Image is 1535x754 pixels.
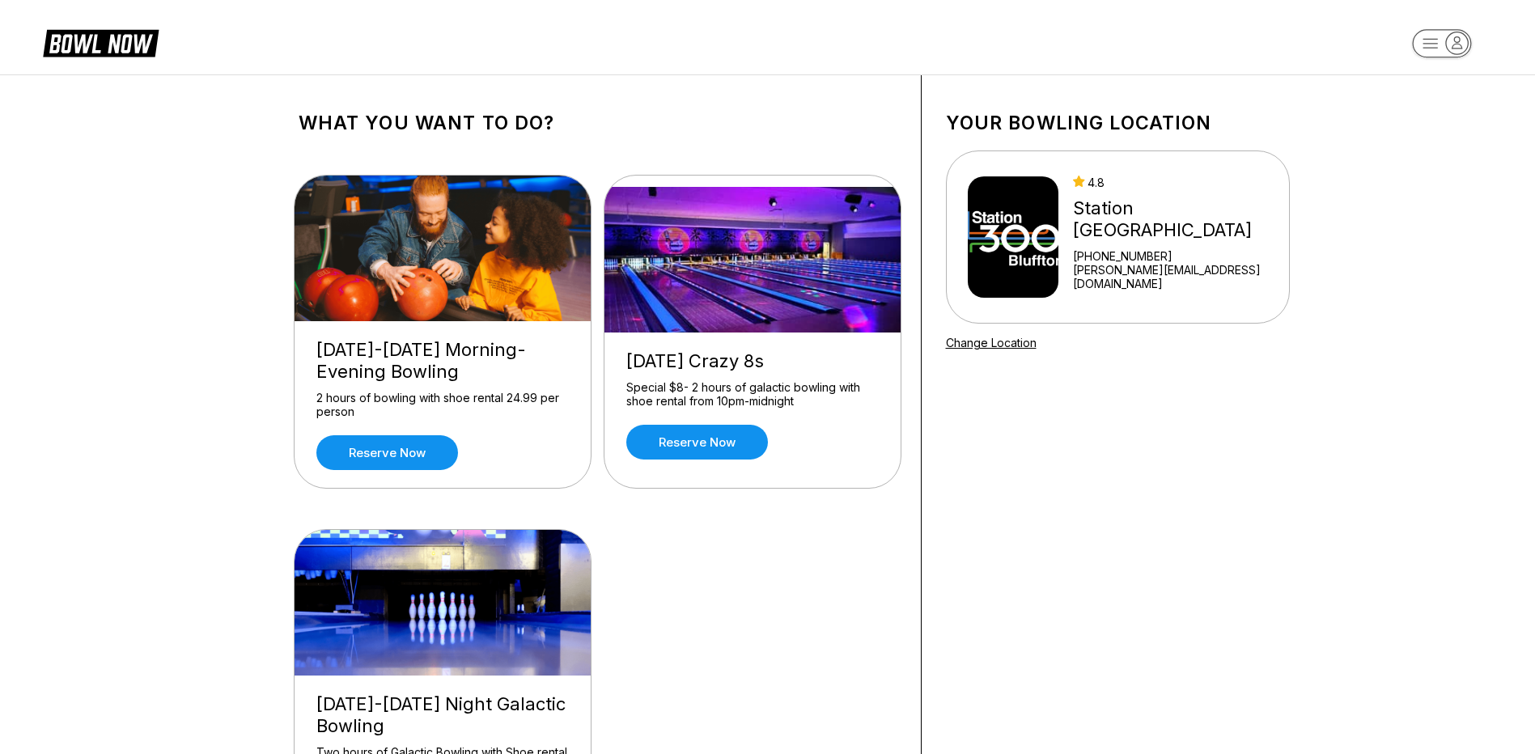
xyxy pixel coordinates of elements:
a: [PERSON_NAME][EMAIL_ADDRESS][DOMAIN_NAME] [1073,263,1282,290]
div: [PHONE_NUMBER] [1073,249,1282,263]
h1: What you want to do? [299,112,897,134]
img: Friday-Saturday Night Galactic Bowling [295,530,592,676]
a: Reserve now [316,435,458,470]
img: Thursday Crazy 8s [604,187,902,333]
h1: Your bowling location [946,112,1290,134]
div: Station [GEOGRAPHIC_DATA] [1073,197,1282,241]
div: [DATE] Crazy 8s [626,350,879,372]
a: Reserve now [626,425,768,460]
div: 2 hours of bowling with shoe rental 24.99 per person [316,391,569,419]
img: Friday-Sunday Morning-Evening Bowling [295,176,592,321]
div: 4.8 [1073,176,1282,189]
a: Change Location [946,336,1037,349]
div: [DATE]-[DATE] Morning-Evening Bowling [316,339,569,383]
img: Station 300 Bluffton [968,176,1059,298]
div: [DATE]-[DATE] Night Galactic Bowling [316,693,569,737]
div: Special $8- 2 hours of galactic bowling with shoe rental from 10pm-midnight [626,380,879,409]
